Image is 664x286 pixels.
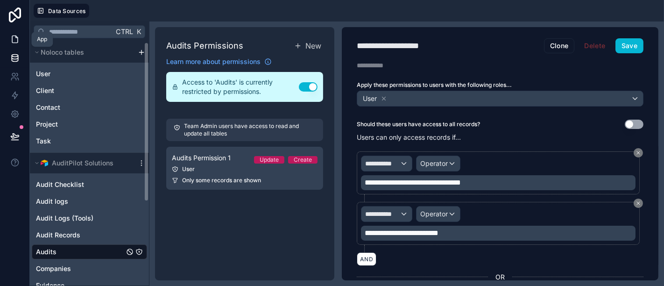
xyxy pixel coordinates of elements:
[357,121,480,128] label: Should these users have access to all records?
[37,36,47,43] div: App
[420,159,448,167] span: Operator
[48,7,86,14] span: Data Sources
[294,156,312,164] div: Create
[416,206,460,222] button: Operator
[544,38,575,53] button: Clone
[363,94,377,103] span: User
[166,39,243,52] h1: Audits Permissions
[305,40,321,51] span: New
[182,78,299,96] span: Access to 'Audits' is currently restricted by permissions.
[357,252,376,266] button: AND
[357,133,643,142] p: Users can only access records if...
[172,165,318,173] div: User
[357,81,643,89] label: Apply these permissions to users with the following roles...
[34,4,89,18] button: Data Sources
[172,153,231,163] span: Audits Permission 1
[292,38,323,53] button: New
[420,210,448,218] span: Operator
[135,29,142,35] span: K
[166,57,272,66] a: Learn more about permissions
[357,91,643,107] button: User
[260,156,279,164] div: Update
[184,122,316,137] p: Team Admin users have access to read and update all tables
[166,147,323,190] a: Audits Permission 1UpdateCreateUserOnly some records are shown
[495,272,505,282] span: OR
[166,57,261,66] span: Learn more about permissions
[182,177,261,184] span: Only some records are shown
[115,26,134,37] span: Ctrl
[615,38,643,53] button: Save
[416,156,460,172] button: Operator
